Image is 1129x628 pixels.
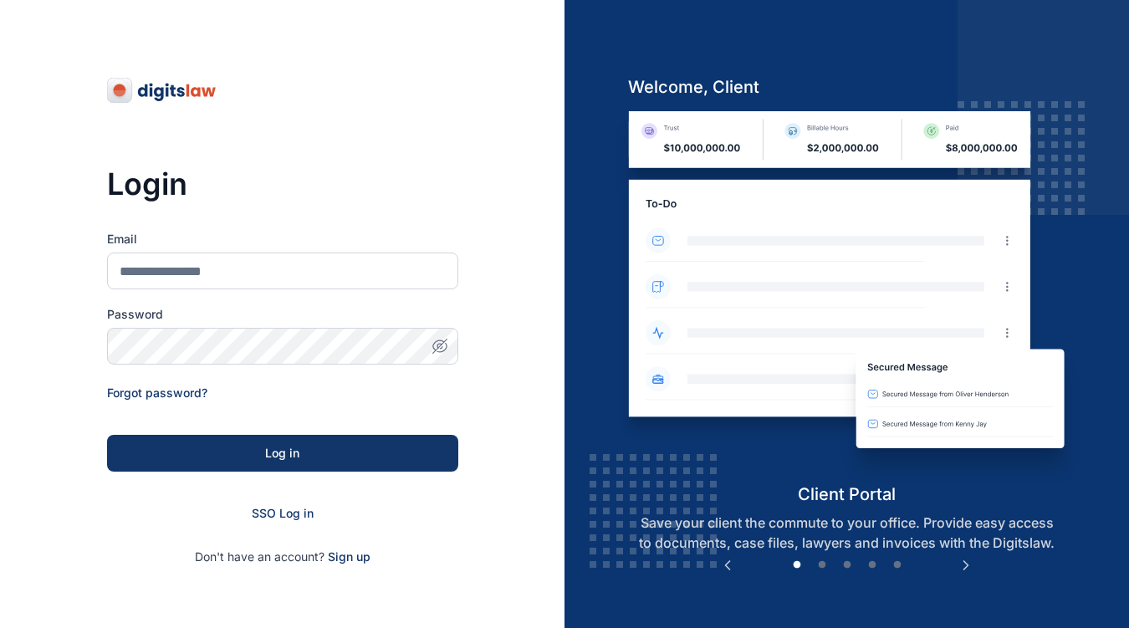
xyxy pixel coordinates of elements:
[107,435,458,472] button: Log in
[328,549,370,564] a: Sign up
[889,557,906,574] button: 5
[615,482,1079,506] h5: client portal
[107,167,458,201] h3: Login
[958,557,974,574] button: Next
[615,75,1079,99] h5: welcome, client
[107,231,458,248] label: Email
[839,557,856,574] button: 3
[328,549,370,565] span: Sign up
[107,306,458,323] label: Password
[615,111,1079,482] img: client-portal
[252,506,314,520] a: SSO Log in
[615,513,1079,553] p: Save your client the commute to your office. Provide easy access to documents, case files, lawyer...
[814,557,830,574] button: 2
[719,557,736,574] button: Previous
[134,445,432,462] div: Log in
[864,557,881,574] button: 4
[107,385,207,400] a: Forgot password?
[107,77,217,104] img: digitslaw-logo
[789,557,805,574] button: 1
[107,549,458,565] p: Don't have an account?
